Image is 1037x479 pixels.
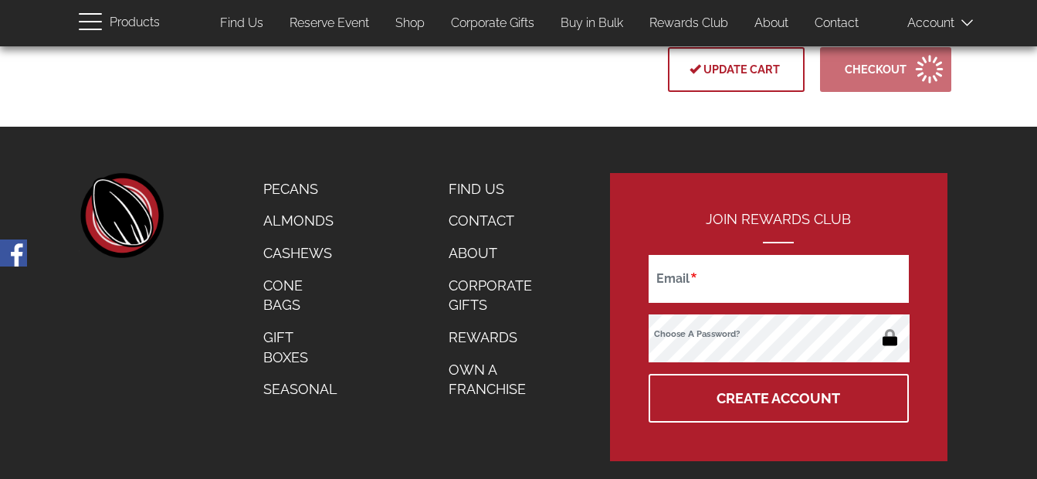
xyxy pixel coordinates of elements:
span: Checkout [845,63,907,76]
input: Email [649,255,908,303]
a: Pecans [252,173,349,206]
a: Rewards [437,321,561,354]
span: Update cart [693,63,780,76]
button: Checkout [820,47,951,92]
a: Own a Franchise [437,354,561,406]
button: Create Account [649,374,908,423]
a: Seasonal [252,373,349,406]
a: Almonds [252,205,349,237]
a: About [437,237,561,270]
a: Cone Bags [252,270,349,321]
a: Contact [437,205,561,237]
a: Shop [384,8,436,39]
a: Corporate Gifts [437,270,561,321]
h2: Join Rewards Club [649,212,908,244]
a: About [743,8,800,39]
a: home [79,173,164,258]
a: Gift Boxes [252,321,349,373]
a: Cashews [252,237,349,270]
a: Corporate Gifts [439,8,546,39]
a: Contact [803,8,870,39]
a: Rewards Club [638,8,740,39]
button: Update cart [668,47,805,92]
span: Products [110,12,160,34]
a: Buy in Bulk [549,8,635,39]
a: Reserve Event [278,8,381,39]
a: Find Us [437,173,561,206]
a: Find Us [208,8,275,39]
